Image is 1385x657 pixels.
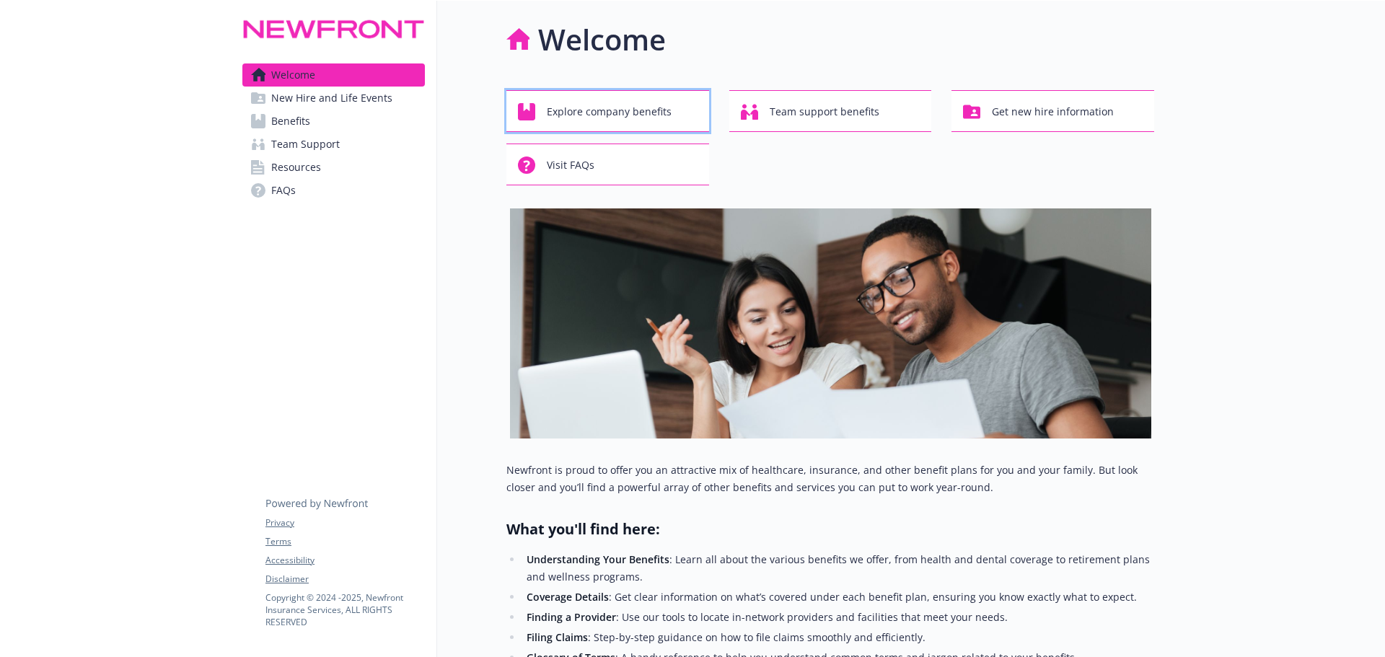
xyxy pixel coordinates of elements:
img: overview page banner [510,208,1151,438]
a: Disclaimer [265,573,424,586]
button: Team support benefits [729,90,932,132]
a: Privacy [265,516,424,529]
a: Terms [265,535,424,548]
a: Welcome [242,63,425,87]
span: Resources [271,156,321,179]
span: Team support benefits [770,98,879,125]
button: Visit FAQs [506,144,709,185]
li: : Get clear information on what’s covered under each benefit plan, ensuring you know exactly what... [522,588,1154,606]
span: New Hire and Life Events [271,87,392,110]
p: Copyright © 2024 - 2025 , Newfront Insurance Services, ALL RIGHTS RESERVED [265,591,424,628]
span: FAQs [271,179,296,202]
span: Visit FAQs [547,151,594,179]
span: Team Support [271,133,340,156]
a: Team Support [242,133,425,156]
li: : Learn all about the various benefits we offer, from health and dental coverage to retirement pl... [522,551,1154,586]
strong: Coverage Details [527,590,609,604]
a: Resources [242,156,425,179]
a: Benefits [242,110,425,133]
strong: Understanding Your Benefits [527,552,669,566]
a: FAQs [242,179,425,202]
a: Accessibility [265,554,424,567]
span: Welcome [271,63,315,87]
button: Explore company benefits [506,90,709,132]
a: New Hire and Life Events [242,87,425,110]
strong: Finding a Provider [527,610,616,624]
p: Newfront is proud to offer you an attractive mix of healthcare, insurance, and other benefit plan... [506,462,1154,496]
li: : Step-by-step guidance on how to file claims smoothly and efficiently. [522,629,1154,646]
strong: Filing Claims [527,630,588,644]
span: Get new hire information [992,98,1114,125]
span: Explore company benefits [547,98,672,125]
span: Benefits [271,110,310,133]
h1: Welcome [538,18,666,61]
button: Get new hire information [951,90,1154,132]
li: : Use our tools to locate in-network providers and facilities that meet your needs. [522,609,1154,626]
h2: What you'll find here: [506,519,1154,539]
